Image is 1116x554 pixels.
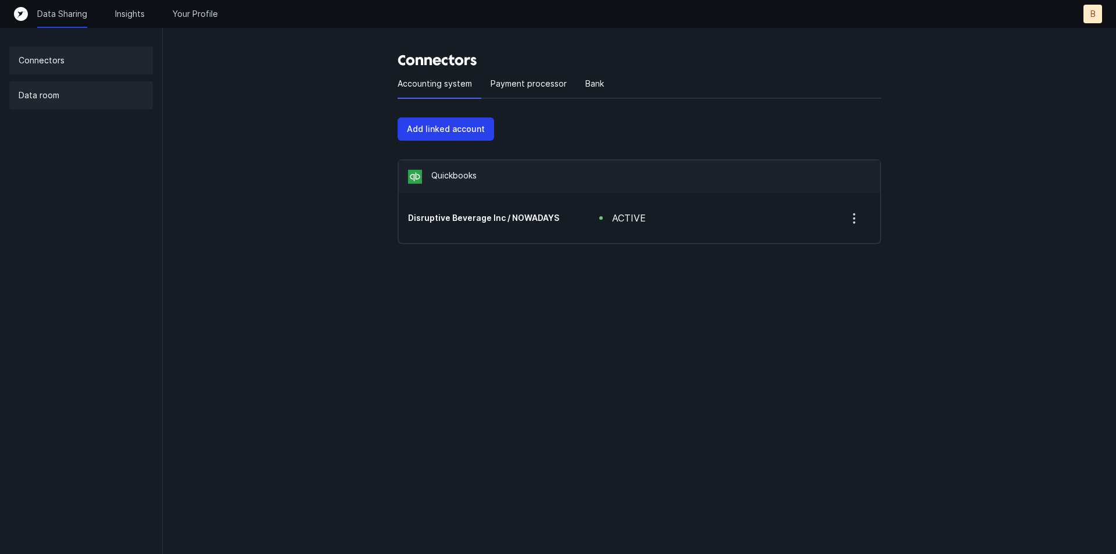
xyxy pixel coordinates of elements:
[19,53,65,67] p: Connectors
[398,117,494,141] button: Add linked account
[408,212,562,224] div: account ending
[173,8,218,20] a: Your Profile
[398,77,472,91] p: Accounting system
[431,170,477,184] p: Quickbooks
[585,77,604,91] p: Bank
[1090,8,1096,20] p: B
[491,77,567,91] p: Payment processor
[9,81,153,109] a: Data room
[1083,5,1102,23] button: B
[408,212,562,224] h5: Disruptive Beverage Inc / NOWADAYS
[398,51,881,70] h3: Connectors
[115,8,145,20] a: Insights
[37,8,87,20] a: Data Sharing
[612,211,646,225] div: active
[9,47,153,74] a: Connectors
[19,88,59,102] p: Data room
[407,122,485,136] p: Add linked account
